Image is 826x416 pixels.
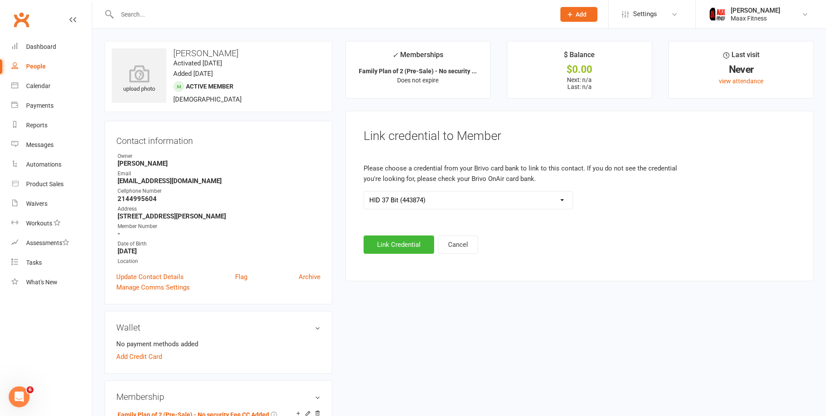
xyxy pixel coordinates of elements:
div: Waivers [26,200,47,207]
h3: [PERSON_NAME] [112,48,325,58]
div: Address [118,205,320,213]
strong: [EMAIL_ADDRESS][DOMAIN_NAME] [118,177,320,185]
a: Flag [235,272,247,282]
a: Archive [299,272,320,282]
button: Cancel [438,235,478,254]
a: Reports [11,116,92,135]
a: Messages [11,135,92,155]
div: Messages [26,141,54,148]
h3: Link credential to Member [364,130,796,143]
div: Last visit [723,49,759,65]
div: Date of Birth [118,240,320,248]
button: Add [560,7,597,22]
span: [DEMOGRAPHIC_DATA] [173,95,242,103]
div: Member Number [118,222,320,231]
time: Activated [DATE] [173,59,222,67]
div: People [26,63,46,70]
div: Reports [26,122,47,129]
div: [PERSON_NAME] [731,7,780,14]
a: Payments [11,96,92,116]
strong: 2144995604 [118,195,320,203]
li: No payment methods added [116,339,320,349]
a: Dashboard [11,37,92,57]
a: People [11,57,92,76]
h3: Contact information [116,133,320,146]
strong: [STREET_ADDRESS][PERSON_NAME] [118,212,320,220]
div: upload photo [112,65,166,94]
strong: - [118,230,320,238]
div: $ Balance [564,49,595,65]
div: Location [118,257,320,266]
a: view attendance [719,78,763,85]
a: Workouts [11,214,92,233]
div: Dashboard [26,43,56,50]
button: Link Credential [364,235,434,254]
a: Automations [11,155,92,174]
div: Assessments [26,239,69,246]
div: Cellphone Number [118,187,320,195]
div: Email [118,170,320,178]
i: ✓ [392,51,398,59]
img: thumb_image1759205071.png [709,6,726,23]
a: Tasks [11,253,92,273]
span: Does not expire [397,77,438,84]
div: Never [677,65,806,74]
div: $0.00 [515,65,644,74]
div: Calendar [26,82,51,89]
span: Active member [186,83,233,90]
input: Search... [115,8,549,20]
a: Calendar [11,76,92,96]
div: Automations [26,161,61,168]
div: Workouts [26,220,52,227]
a: Waivers [11,194,92,214]
a: Product Sales [11,174,92,194]
div: Maax Fitness [731,14,780,22]
strong: [PERSON_NAME] [118,160,320,167]
div: Owner [118,152,320,160]
iframe: Intercom live chat [9,386,30,407]
strong: [DATE] [118,247,320,255]
a: What's New [11,273,92,292]
a: Assessments [11,233,92,253]
strong: Family Plan of 2 (Pre-Sale) - No security ... [359,68,477,75]
div: Product Sales [26,181,64,188]
p: Next: n/a Last: n/a [515,76,644,90]
p: Please choose a credential from your Brivo card bank to link to this contact. If you do not see t... [364,163,684,184]
a: Manage Comms Settings [116,282,190,293]
div: Payments [26,102,54,109]
div: What's New [26,279,57,286]
a: Clubworx [10,9,32,31]
h3: Membership [116,392,320,402]
a: Add Credit Card [116,351,162,362]
span: Add [576,11,587,18]
div: Tasks [26,259,42,266]
a: Update Contact Details [116,272,184,282]
h3: Wallet [116,323,320,332]
time: Added [DATE] [173,70,213,78]
span: Settings [633,4,657,24]
div: Memberships [392,49,443,65]
span: 6 [27,386,34,393]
